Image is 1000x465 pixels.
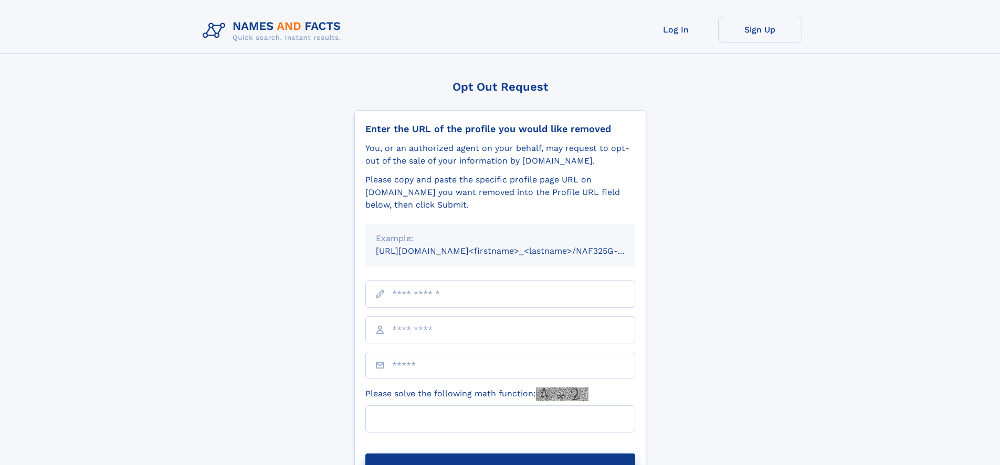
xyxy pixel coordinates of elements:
[198,17,350,45] img: Logo Names and Facts
[354,80,646,93] div: Opt Out Request
[365,142,635,167] div: You, or an authorized agent on your behalf, may request to opt-out of the sale of your informatio...
[376,246,655,256] small: [URL][DOMAIN_NAME]<firstname>_<lastname>/NAF325G-xxxxxxxx
[718,17,802,42] a: Sign Up
[376,232,625,245] div: Example:
[365,123,635,135] div: Enter the URL of the profile you would like removed
[365,387,588,401] label: Please solve the following math function:
[365,174,635,211] div: Please copy and paste the specific profile page URL on [DOMAIN_NAME] you want removed into the Pr...
[634,17,718,42] a: Log In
